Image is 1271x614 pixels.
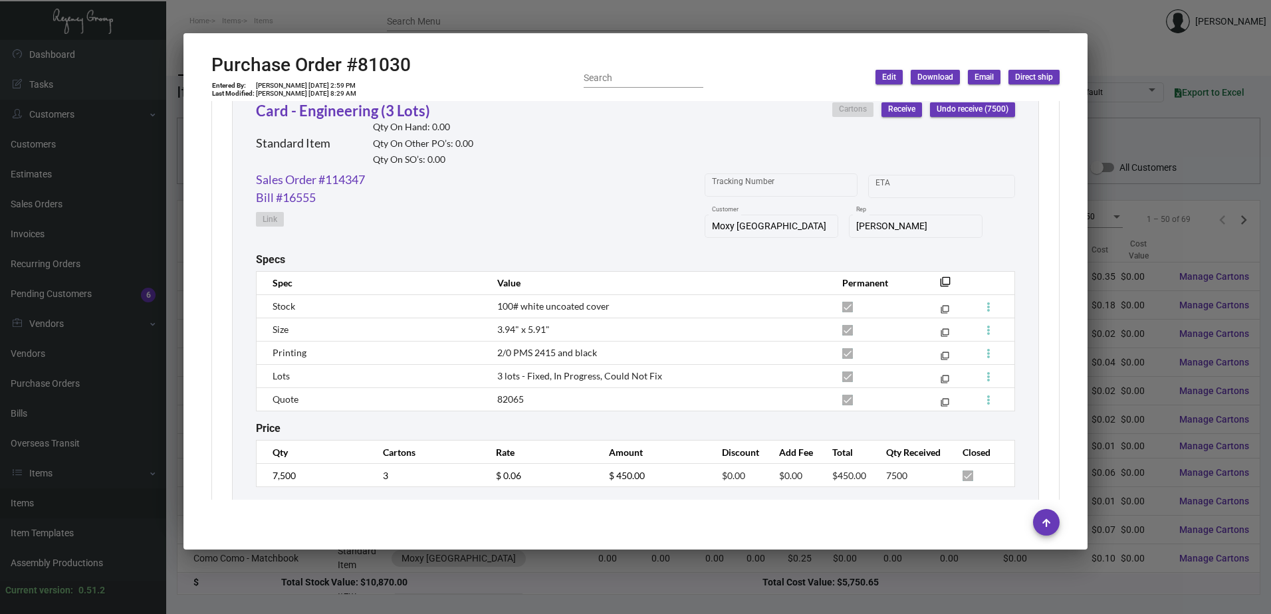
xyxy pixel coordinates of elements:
td: [PERSON_NAME] [DATE] 2:59 PM [255,82,357,90]
th: Spec [257,271,484,294]
h2: Qty On Hand: 0.00 [373,122,473,133]
h2: Qty On SO’s: 0.00 [373,154,473,165]
th: Cartons [370,441,483,464]
h2: Purchase Order #81030 [211,54,411,76]
th: Value [484,271,829,294]
button: Download [911,70,960,84]
mat-icon: filter_none [941,354,949,363]
th: Permanent [829,271,920,294]
span: Quote [273,393,298,405]
button: Undo receive (7500) [930,102,1015,117]
h2: Specs [256,253,285,266]
mat-icon: filter_none [941,401,949,409]
th: Qty Received [873,441,950,464]
button: Direct ship [1008,70,1060,84]
th: Qty [257,441,370,464]
button: Link [256,212,284,227]
h2: Qty On Other PO’s: 0.00 [373,138,473,150]
span: 82065 [497,393,524,405]
mat-icon: filter_none [941,377,949,386]
span: $450.00 [832,470,866,481]
button: Email [968,70,1000,84]
th: Discount [709,441,766,464]
button: Cartons [832,102,873,117]
button: Edit [875,70,903,84]
a: Bill #16555 [256,189,316,207]
span: $0.00 [779,470,802,481]
span: 100# white uncoated cover [497,300,610,312]
span: Lots [273,370,290,381]
span: Direct ship [1015,72,1053,83]
button: Receive [881,102,922,117]
div: 0.51.2 [78,583,105,597]
input: End date [928,181,992,191]
span: 7500 [886,470,907,481]
span: 2/0 PMS 2415 and black [497,347,597,358]
h2: Price [256,422,281,435]
td: Last Modified: [211,90,255,98]
th: Closed [949,441,1014,464]
span: Undo receive (7500) [937,104,1008,115]
span: Cartons [839,104,867,115]
h2: Standard Item [256,136,330,151]
input: Start date [875,181,917,191]
span: Download [917,72,953,83]
div: Current version: [5,583,73,597]
span: $0.00 [722,470,745,481]
a: Sales Order #114347 [256,171,365,189]
th: Total [819,441,872,464]
td: [PERSON_NAME] [DATE] 8:29 AM [255,90,357,98]
th: Add Fee [766,441,819,464]
span: Size [273,324,289,335]
th: Amount [596,441,709,464]
span: Stock [273,300,295,312]
span: Email [975,72,994,83]
span: 3.94" x 5.91" [497,324,550,335]
span: 3 lots - Fixed, In Progress, Could Not Fix [497,370,662,381]
mat-icon: filter_none [940,280,951,291]
a: Card - Engineering (3 Lots) [256,102,430,120]
th: Rate [483,441,596,464]
span: Edit [882,72,896,83]
mat-icon: filter_none [941,308,949,316]
span: Receive [888,104,915,115]
mat-icon: filter_none [941,331,949,340]
td: Entered By: [211,82,255,90]
span: Link [263,214,277,225]
span: Printing [273,347,306,358]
